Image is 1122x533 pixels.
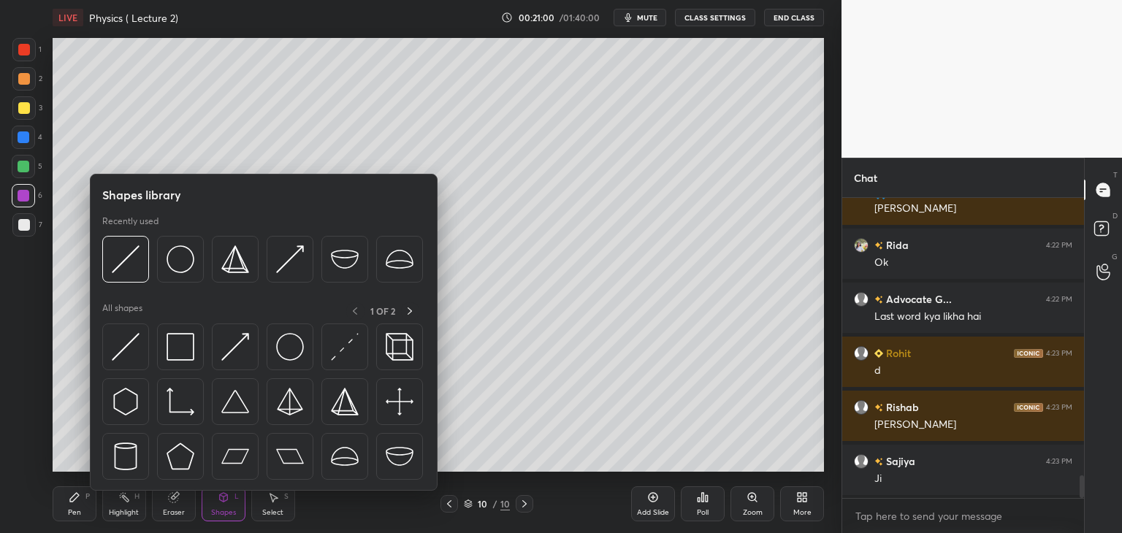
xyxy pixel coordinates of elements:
[883,291,952,307] h6: Advocate G...
[331,245,359,273] img: svg+xml;charset=utf-8,%3Csvg%20xmlns%3D%22http%3A%2F%2Fwww.w3.org%2F2000%2Fsvg%22%20width%3D%2238...
[874,349,883,358] img: Learner_Badge_beginner_1_8b307cf2a0.svg
[262,509,283,516] div: Select
[874,242,883,250] img: no-rating-badge.077c3623.svg
[331,333,359,361] img: svg+xml;charset=utf-8,%3Csvg%20xmlns%3D%22http%3A%2F%2Fwww.w3.org%2F2000%2Fsvg%22%20width%3D%2230...
[102,302,142,321] p: All shapes
[874,458,883,466] img: no-rating-badge.077c3623.svg
[1046,241,1072,250] div: 4:22 PM
[221,245,249,273] img: svg+xml;charset=utf-8,%3Csvg%20xmlns%3D%22http%3A%2F%2Fwww.w3.org%2F2000%2Fsvg%22%20width%3D%2234...
[12,184,42,207] div: 6
[1046,349,1072,358] div: 4:23 PM
[854,238,869,253] img: 324b7ae3f6e84dbbb3632ae0ad1a0089.jpg
[1014,403,1043,412] img: iconic-dark.1390631f.png
[1113,210,1118,221] p: D
[874,296,883,304] img: no-rating-badge.077c3623.svg
[331,388,359,415] img: svg+xml;charset=utf-8,%3Csvg%20xmlns%3D%22http%3A%2F%2Fwww.w3.org%2F2000%2Fsvg%22%20width%3D%2234...
[854,400,869,415] img: default.png
[1113,169,1118,180] p: T
[854,454,869,469] img: default.png
[89,11,178,25] h4: Physics ( Lecture 2)
[53,9,83,26] div: LIVE
[793,509,812,516] div: More
[854,292,869,307] img: default.png
[284,493,289,500] div: S
[854,346,869,361] img: default.png
[234,493,239,500] div: L
[675,9,755,26] button: CLASS SETTINGS
[102,215,159,227] p: Recently used
[883,399,919,415] h6: Rishab
[386,245,413,273] img: svg+xml;charset=utf-8,%3Csvg%20xmlns%3D%22http%3A%2F%2Fwww.w3.org%2F2000%2Fsvg%22%20width%3D%2238...
[276,388,304,415] img: svg+xml;charset=utf-8,%3Csvg%20xmlns%3D%22http%3A%2F%2Fwww.w3.org%2F2000%2Fsvg%22%20width%3D%2234...
[221,333,249,361] img: svg+xml;charset=utf-8,%3Csvg%20xmlns%3D%22http%3A%2F%2Fwww.w3.org%2F2000%2Fsvg%22%20width%3D%2230...
[883,453,915,469] h6: Sajiya
[167,333,194,361] img: svg+xml;charset=utf-8,%3Csvg%20xmlns%3D%22http%3A%2F%2Fwww.w3.org%2F2000%2Fsvg%22%20width%3D%2234...
[842,198,1084,499] div: grid
[221,442,249,470] img: svg+xml;charset=utf-8,%3Csvg%20xmlns%3D%22http%3A%2F%2Fwww.w3.org%2F2000%2Fsvg%22%20width%3D%2244...
[842,158,889,197] p: Chat
[874,364,1072,378] div: d
[874,256,1072,270] div: Ok
[331,442,359,470] img: svg+xml;charset=utf-8,%3Csvg%20xmlns%3D%22http%3A%2F%2Fwww.w3.org%2F2000%2Fsvg%22%20width%3D%2238...
[112,333,140,361] img: svg+xml;charset=utf-8,%3Csvg%20xmlns%3D%22http%3A%2F%2Fwww.w3.org%2F2000%2Fsvg%22%20width%3D%2230...
[883,237,909,253] h6: Rida
[476,499,490,508] div: 10
[1046,403,1072,412] div: 4:23 PM
[614,9,666,26] button: mute
[1046,457,1072,466] div: 4:23 PM
[764,9,824,26] button: End Class
[500,497,510,510] div: 10
[874,472,1072,486] div: Ji
[276,333,304,361] img: svg+xml;charset=utf-8,%3Csvg%20xmlns%3D%22http%3A%2F%2Fwww.w3.org%2F2000%2Fsvg%22%20width%3D%2236...
[211,509,236,516] div: Shapes
[874,404,883,412] img: no-rating-badge.077c3623.svg
[743,509,763,516] div: Zoom
[883,345,911,361] h6: Rohit
[12,126,42,149] div: 4
[386,388,413,415] img: svg+xml;charset=utf-8,%3Csvg%20xmlns%3D%22http%3A%2F%2Fwww.w3.org%2F2000%2Fsvg%22%20width%3D%2240...
[167,388,194,415] img: svg+xml;charset=utf-8,%3Csvg%20xmlns%3D%22http%3A%2F%2Fwww.w3.org%2F2000%2Fsvg%22%20width%3D%2233...
[112,245,140,273] img: svg+xml;charset=utf-8,%3Csvg%20xmlns%3D%22http%3A%2F%2Fwww.w3.org%2F2000%2Fsvg%22%20width%3D%2230...
[112,388,140,415] img: svg+xml;charset=utf-8,%3Csvg%20xmlns%3D%22http%3A%2F%2Fwww.w3.org%2F2000%2Fsvg%22%20width%3D%2230...
[874,310,1072,324] div: Last word kya likha hai
[12,38,42,61] div: 1
[134,493,140,500] div: H
[167,245,194,273] img: svg+xml;charset=utf-8,%3Csvg%20xmlns%3D%22http%3A%2F%2Fwww.w3.org%2F2000%2Fsvg%22%20width%3D%2236...
[12,96,42,120] div: 3
[370,305,395,317] p: 1 OF 2
[637,509,669,516] div: Add Slide
[12,213,42,237] div: 7
[697,509,709,516] div: Poll
[12,67,42,91] div: 2
[221,388,249,415] img: svg+xml;charset=utf-8,%3Csvg%20xmlns%3D%22http%3A%2F%2Fwww.w3.org%2F2000%2Fsvg%22%20width%3D%2238...
[102,186,181,204] h5: Shapes library
[493,499,497,508] div: /
[85,493,90,500] div: P
[276,245,304,273] img: svg+xml;charset=utf-8,%3Csvg%20xmlns%3D%22http%3A%2F%2Fwww.w3.org%2F2000%2Fsvg%22%20width%3D%2230...
[386,442,413,470] img: svg+xml;charset=utf-8,%3Csvg%20xmlns%3D%22http%3A%2F%2Fwww.w3.org%2F2000%2Fsvg%22%20width%3D%2238...
[109,509,139,516] div: Highlight
[1046,295,1072,304] div: 4:22 PM
[276,442,304,470] img: svg+xml;charset=utf-8,%3Csvg%20xmlns%3D%22http%3A%2F%2Fwww.w3.org%2F2000%2Fsvg%22%20width%3D%2244...
[637,12,657,23] span: mute
[167,442,194,470] img: svg+xml;charset=utf-8,%3Csvg%20xmlns%3D%22http%3A%2F%2Fwww.w3.org%2F2000%2Fsvg%22%20width%3D%2234...
[68,509,81,516] div: Pen
[112,442,140,470] img: svg+xml;charset=utf-8,%3Csvg%20xmlns%3D%22http%3A%2F%2Fwww.w3.org%2F2000%2Fsvg%22%20width%3D%2228...
[386,333,413,361] img: svg+xml;charset=utf-8,%3Csvg%20xmlns%3D%22http%3A%2F%2Fwww.w3.org%2F2000%2Fsvg%22%20width%3D%2235...
[874,202,1072,216] div: [PERSON_NAME]
[1014,349,1043,358] img: iconic-dark.1390631f.png
[12,155,42,178] div: 5
[163,509,185,516] div: Eraser
[1112,251,1118,262] p: G
[874,418,1072,432] div: [PERSON_NAME]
